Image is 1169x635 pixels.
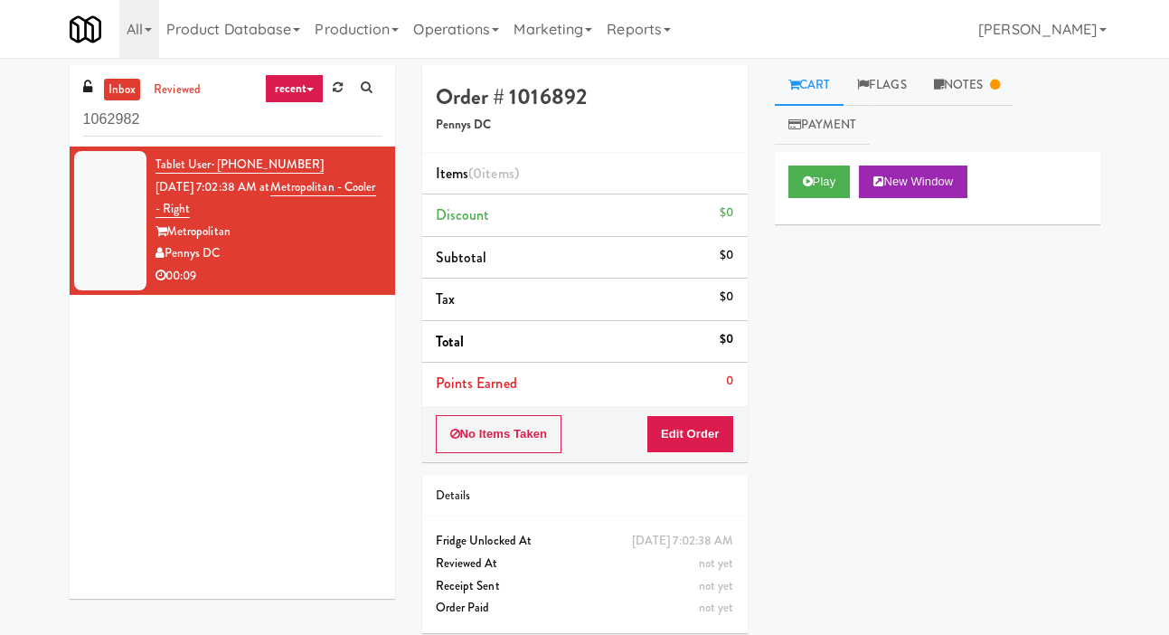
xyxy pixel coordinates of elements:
span: Subtotal [436,247,487,268]
span: Total [436,331,465,352]
a: inbox [104,79,141,101]
span: [DATE] 7:02:38 AM at [156,178,270,195]
span: · [PHONE_NUMBER] [212,156,325,173]
div: $0 [720,328,733,351]
span: (0 ) [468,163,519,184]
li: Tablet User· [PHONE_NUMBER][DATE] 7:02:38 AM atMetropolitan - Cooler - RightMetropolitanPennys DC... [70,147,395,295]
div: [DATE] 7:02:38 AM [632,530,734,553]
a: recent [265,74,325,103]
div: Order Paid [436,597,734,620]
a: Cart [775,65,844,106]
span: not yet [699,577,734,594]
span: Tax [436,289,455,309]
ng-pluralize: items [482,163,514,184]
input: Search vision orders [83,103,382,137]
a: Flags [844,65,920,106]
a: Tablet User· [PHONE_NUMBER] [156,156,325,174]
span: not yet [699,599,734,616]
div: $0 [720,286,733,308]
div: $0 [720,244,733,267]
div: $0 [720,202,733,224]
a: Notes [920,65,1014,106]
div: Receipt Sent [436,575,734,598]
h4: Order # 1016892 [436,85,734,109]
h5: Pennys DC [436,118,734,132]
div: Fridge Unlocked At [436,530,734,553]
button: Edit Order [646,415,734,453]
a: Payment [775,105,871,146]
button: New Window [859,166,967,198]
div: Pennys DC [156,242,382,265]
a: Metropolitan - Cooler - Right [156,178,376,219]
div: Details [436,485,734,507]
div: Metropolitan [156,221,382,243]
div: 00:09 [156,265,382,288]
span: Points Earned [436,373,517,393]
button: Play [788,166,851,198]
img: Micromart [70,14,101,45]
button: No Items Taken [436,415,562,453]
span: Discount [436,204,490,225]
span: not yet [699,554,734,572]
div: Reviewed At [436,553,734,575]
span: Items [436,163,519,184]
a: reviewed [149,79,205,101]
div: 0 [726,370,733,393]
